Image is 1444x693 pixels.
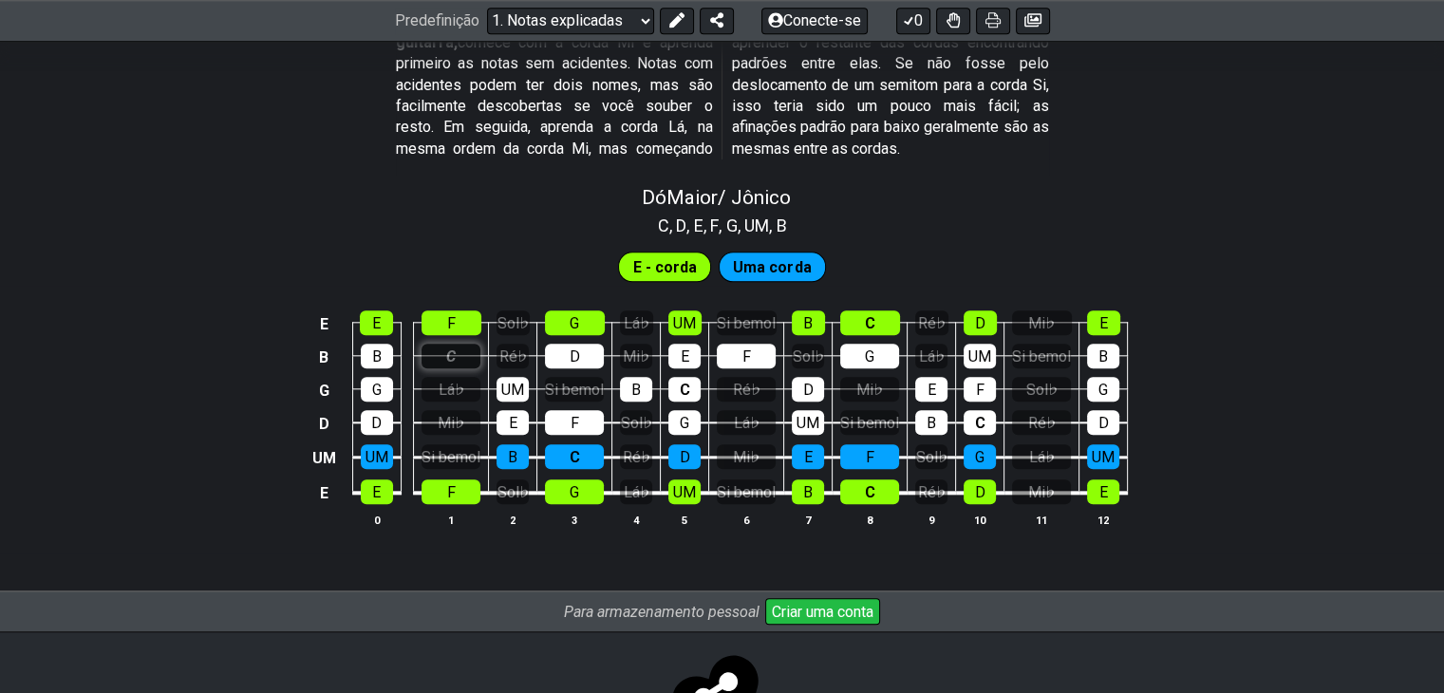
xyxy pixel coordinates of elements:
[572,514,577,526] font: 3
[710,215,719,235] font: F
[447,314,456,332] font: F
[673,483,696,501] font: UM
[666,186,718,209] font: Maior
[658,215,669,235] font: C
[642,186,666,209] font: Dó
[497,314,529,332] font: Sol♭
[374,514,380,526] font: 0
[1026,381,1058,399] font: Sol♭
[777,215,787,235] font: B
[805,514,811,526] font: 7
[396,11,1049,157] font: comece com a corda Mi e aprenda primeiro as notas sem acidentes. Notas com acidentes podem ter do...
[545,381,604,399] font: Si bemol
[319,347,328,365] font: B
[916,448,947,466] font: Sol♭
[439,381,464,399] font: Lá♭
[733,253,811,281] span: Primeiro habilite o modo de edição completa para editar
[624,314,649,332] font: Lá♭
[783,12,861,30] font: Conecte-se
[633,253,697,281] span: Primeiro habilite o modo de edição completa para editar
[510,514,516,526] font: 2
[680,381,690,399] font: C
[681,347,689,365] font: E
[928,381,936,399] font: E
[682,514,687,526] font: 5
[1098,381,1108,399] font: G
[936,8,970,34] button: Alternar Destreza para todos os trastes
[840,414,899,432] font: Si bemol
[673,314,696,332] font: UM
[372,347,382,365] font: B
[803,381,814,399] font: D
[803,314,813,332] font: B
[680,414,689,432] font: G
[396,11,713,50] font: Para aprender as notas do braço da guitarra,
[867,514,872,526] font: 8
[571,414,579,432] font: F
[1099,314,1108,332] font: E
[320,483,328,501] font: E
[680,448,690,466] font: D
[865,314,875,332] font: C
[866,448,874,466] font: F
[918,483,946,501] font: Ré♭
[914,12,923,30] font: 0
[804,448,813,466] font: E
[703,215,706,235] font: ,
[975,448,985,466] font: G
[975,314,985,332] font: D
[624,483,649,501] font: Lá♭
[371,414,382,432] font: D
[761,8,868,34] button: Conecte-se
[669,215,672,235] font: ,
[487,8,654,34] select: Predefinição
[633,258,697,276] font: E - corda
[1028,314,1055,332] font: Mi♭
[446,347,456,365] font: C
[660,8,694,34] button: Editar predefinição
[509,414,517,432] font: E
[769,215,772,235] font: ,
[623,347,649,365] font: Mi♭
[717,483,776,501] font: Si bemol
[649,209,796,239] section: Classes de afinação de escala
[896,8,930,34] button: 0
[570,483,579,501] font: G
[1097,514,1109,526] font: 12
[438,414,464,432] font: Mi♭
[1012,347,1071,365] font: Si bemol
[570,347,580,365] font: D
[676,215,686,235] font: D
[975,414,985,432] font: C
[395,12,479,30] font: Predefinição
[633,514,639,526] font: 4
[372,381,382,399] font: G
[743,514,749,526] font: 6
[1036,514,1047,526] font: 11
[726,215,738,235] font: G
[797,414,819,432] font: UM
[623,448,650,466] font: Ré♭
[1098,347,1108,365] font: B
[497,483,529,501] font: Sol♭
[312,448,336,466] font: UM
[927,414,936,432] font: B
[742,347,751,365] font: F
[928,514,934,526] font: 9
[631,381,641,399] font: B
[1092,448,1115,466] font: UM
[320,314,328,332] font: E
[976,381,985,399] font: F
[738,215,741,235] font: ,
[968,347,991,365] font: UM
[975,483,985,501] font: D
[1028,483,1055,501] font: Mi♭
[733,381,760,399] font: Ré♭
[319,414,329,432] font: D
[501,381,524,399] font: UM
[694,215,703,235] font: E
[499,347,527,365] font: Ré♭
[718,186,791,209] font: / Jônico
[1028,414,1056,432] font: Ré♭
[372,483,381,501] font: E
